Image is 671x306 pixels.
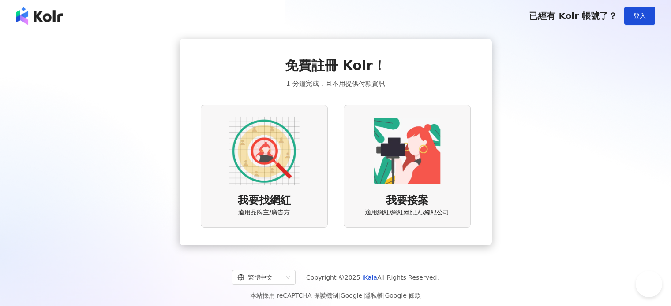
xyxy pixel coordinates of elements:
span: 免費註冊 Kolr！ [285,56,386,75]
span: 適用網紅/網紅經紀人/經紀公司 [365,208,449,217]
span: | [383,292,385,299]
span: 本站採用 reCAPTCHA 保護機制 [250,290,421,301]
span: 登入 [634,12,646,19]
img: AD identity option [229,116,300,186]
span: 我要接案 [386,193,428,208]
span: 我要找網紅 [238,193,291,208]
span: | [338,292,341,299]
img: KOL identity option [372,116,442,186]
a: Google 隱私權 [341,292,383,299]
div: 繁體中文 [237,270,282,284]
span: 已經有 Kolr 帳號了？ [529,11,617,21]
a: iKala [362,274,377,281]
button: 登入 [624,7,655,25]
img: logo [16,7,63,25]
span: 適用品牌主/廣告方 [238,208,290,217]
span: 1 分鐘完成，且不用提供付款資訊 [286,78,385,89]
span: Copyright © 2025 All Rights Reserved. [306,272,439,283]
a: Google 條款 [385,292,421,299]
iframe: Help Scout Beacon - Open [636,271,662,297]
